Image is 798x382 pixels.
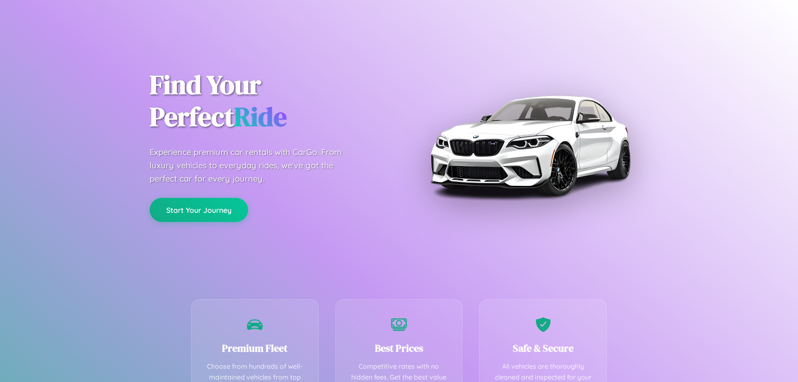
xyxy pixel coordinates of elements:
[150,198,248,222] button: Start Your Journey
[234,99,287,135] span: Ride
[204,341,306,355] h3: Premium Fleet
[492,341,594,355] h3: Safe & Secure
[150,145,357,185] p: Experience premium car rentals with CarGo. From luxury vehicles to everyday rides, we've got the ...
[426,42,634,249] img: Premium BMW car rental vehicle
[348,341,450,355] h3: Best Prices
[150,69,387,133] h1: Find Your Perfect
